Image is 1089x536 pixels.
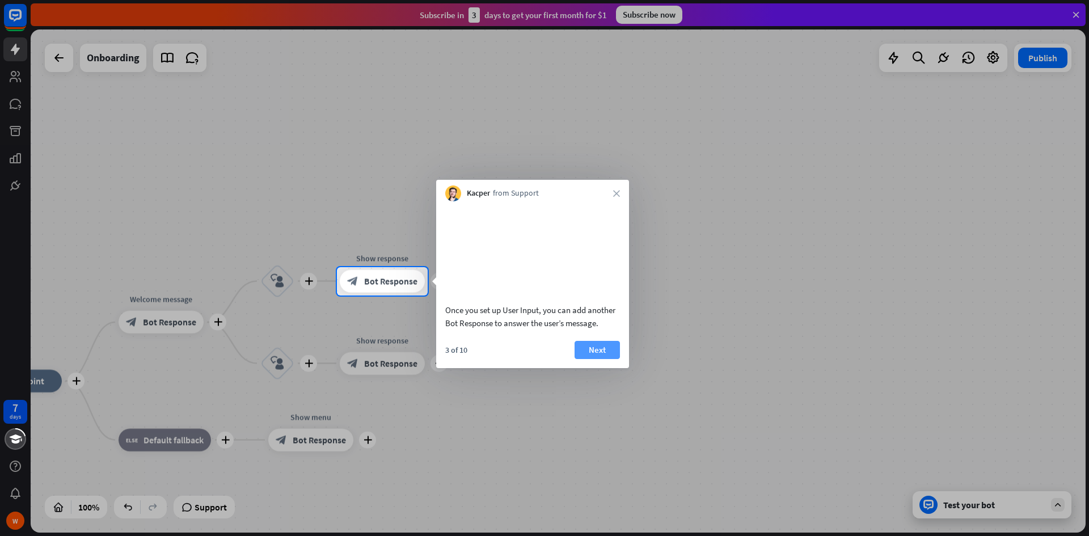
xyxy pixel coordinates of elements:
button: Next [575,341,620,359]
span: Kacper [467,188,490,199]
span: from Support [493,188,539,199]
i: close [613,190,620,197]
button: Open LiveChat chat widget [9,5,43,39]
i: block_bot_response [347,276,358,287]
span: Bot Response [364,276,417,287]
div: Once you set up User Input, you can add another Bot Response to answer the user’s message. [445,303,620,330]
div: 3 of 10 [445,345,467,355]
